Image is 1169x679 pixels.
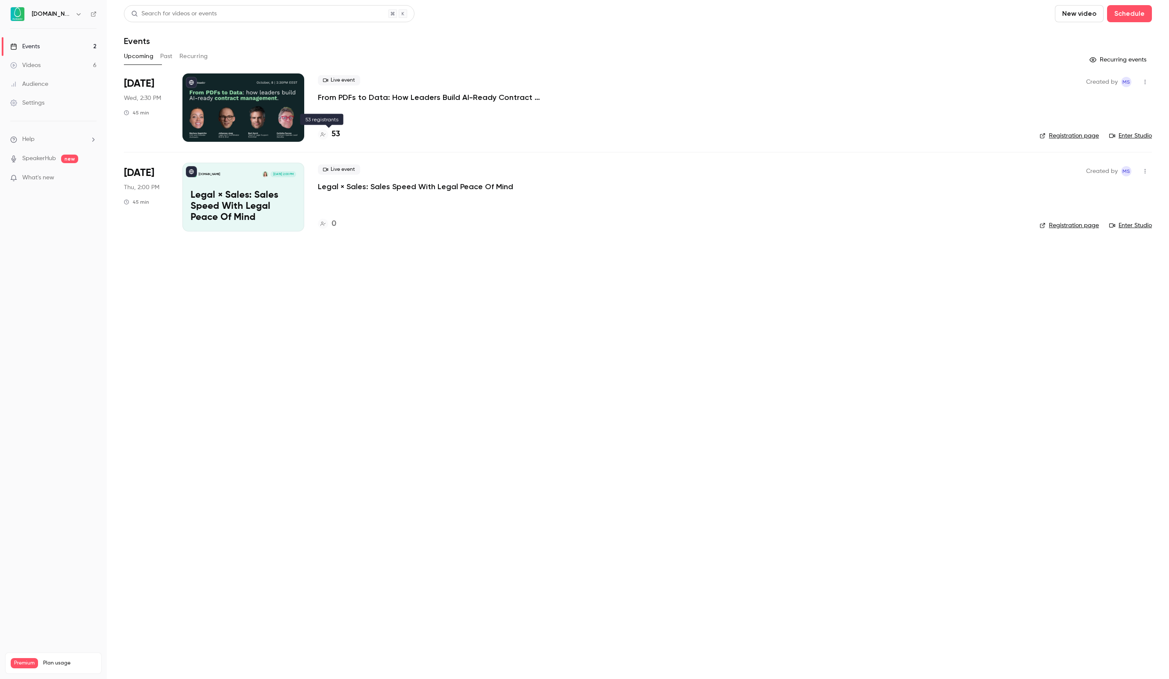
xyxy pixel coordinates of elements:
[318,92,574,102] a: From PDFs to Data: How Leaders Build AI-Ready Contract Management.
[43,660,96,667] span: Plan usage
[124,36,150,46] h1: Events
[124,163,169,231] div: Oct 23 Thu, 2:00 PM (Europe/Tallinn)
[318,181,513,192] a: Legal × Sales: Sales Speed With Legal Peace Of Mind
[262,171,268,177] img: Mariana Hagström
[1086,166,1118,176] span: Created by
[160,50,173,63] button: Past
[10,80,48,88] div: Audience
[1109,132,1152,140] a: Enter Studio
[182,163,304,231] a: Legal × Sales: Sales Speed With Legal Peace Of Mind[DOMAIN_NAME]Mariana Hagström[DATE] 2:00 PMLeg...
[1122,166,1130,176] span: MS
[124,183,159,192] span: Thu, 2:00 PM
[124,50,153,63] button: Upcoming
[124,109,149,116] div: 45 min
[1055,5,1104,22] button: New video
[11,7,24,21] img: Avokaado.io
[124,94,161,102] span: Wed, 2:30 PM
[22,135,35,144] span: Help
[10,135,97,144] li: help-dropdown-opener
[124,73,169,142] div: Oct 8 Wed, 2:30 PM (Europe/Kiev)
[318,164,360,175] span: Live event
[22,173,54,182] span: What's new
[1040,221,1099,230] a: Registration page
[191,190,296,223] p: Legal × Sales: Sales Speed With Legal Peace Of Mind
[22,154,56,163] a: SpeakerHub
[10,99,44,107] div: Settings
[1086,53,1152,67] button: Recurring events
[10,42,40,51] div: Events
[318,75,360,85] span: Live event
[318,129,340,140] a: 53
[124,166,154,180] span: [DATE]
[179,50,208,63] button: Recurring
[1121,77,1131,87] span: Marie Skachko
[124,77,154,91] span: [DATE]
[332,129,340,140] h4: 53
[318,218,336,230] a: 0
[1122,77,1130,87] span: MS
[131,9,217,18] div: Search for videos or events
[1107,5,1152,22] button: Schedule
[1109,221,1152,230] a: Enter Studio
[1121,166,1131,176] span: Marie Skachko
[1040,132,1099,140] a: Registration page
[270,171,296,177] span: [DATE] 2:00 PM
[32,10,72,18] h6: [DOMAIN_NAME]
[11,658,38,668] span: Premium
[199,172,220,176] p: [DOMAIN_NAME]
[124,199,149,205] div: 45 min
[1086,77,1118,87] span: Created by
[61,155,78,163] span: new
[332,218,336,230] h4: 0
[10,61,41,70] div: Videos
